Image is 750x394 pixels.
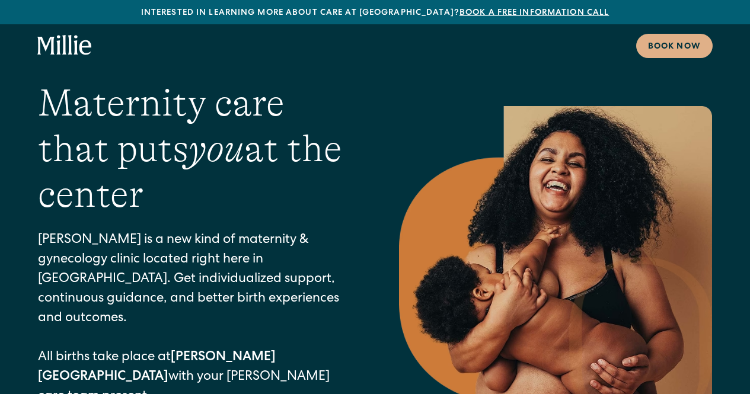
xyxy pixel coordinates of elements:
[38,81,352,217] h1: Maternity care that puts at the center
[636,34,713,58] a: Book now
[459,9,609,17] a: Book a free information call
[189,127,244,170] em: you
[37,35,92,56] a: home
[648,41,701,53] div: Book now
